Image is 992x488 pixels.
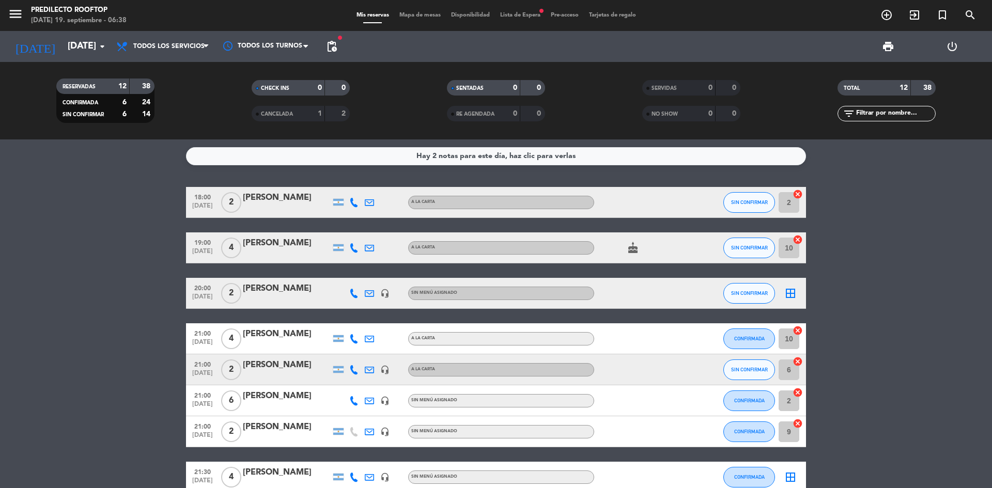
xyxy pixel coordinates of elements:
i: cancel [793,325,803,336]
i: [DATE] [8,35,63,58]
span: [DATE] [190,401,215,413]
span: SERVIDAS [652,86,677,91]
strong: 0 [537,84,543,91]
i: exit_to_app [908,9,921,21]
span: A LA CARTA [411,245,435,249]
strong: 1 [318,110,322,117]
span: [DATE] [190,202,215,214]
span: SIN CONFIRMAR [63,112,104,117]
i: headset_mic [380,365,390,374]
button: menu [8,6,23,25]
span: 20:00 [190,281,215,293]
span: SIN CONFIRMAR [731,199,768,205]
button: CONFIRMADA [723,328,775,349]
span: 21:00 [190,358,215,370]
span: print [882,40,894,53]
span: 21:00 [190,327,215,339]
span: 2 [221,283,241,304]
strong: 0 [708,110,712,117]
span: CONFIRMADA [734,398,765,403]
div: LOG OUT [920,31,984,62]
i: cancel [793,234,803,245]
strong: 12 [900,84,908,91]
span: [DATE] [190,370,215,382]
span: WALK IN [901,6,928,24]
span: Sin menú asignado [411,475,457,479]
span: fiber_manual_record [538,8,545,14]
div: [PERSON_NAME] [243,327,331,341]
div: [PERSON_NAME] [243,191,331,204]
span: CONFIRMADA [734,429,765,434]
div: Hay 2 notas para este día, haz clic para verlas [416,150,576,162]
strong: 38 [142,83,152,90]
i: headset_mic [380,473,390,482]
div: [PERSON_NAME] [243,420,331,434]
strong: 0 [732,84,738,91]
span: A LA CARTA [411,336,435,340]
i: filter_list [843,107,855,120]
strong: 24 [142,99,152,106]
span: TOTAL [844,86,860,91]
strong: 14 [142,111,152,118]
i: border_all [784,287,797,300]
i: headset_mic [380,427,390,436]
span: 18:00 [190,191,215,202]
span: 19:00 [190,236,215,248]
span: Tarjetas de regalo [584,12,641,18]
span: Sin menú asignado [411,429,457,433]
span: 4 [221,467,241,487]
span: Sin menú asignado [411,398,457,402]
i: power_settings_new [946,40,958,53]
span: [DATE] [190,293,215,305]
button: SIN CONFIRMAR [723,359,775,380]
span: SENTADAS [456,86,484,91]
strong: 0 [708,84,712,91]
span: fiber_manual_record [337,35,343,41]
div: [PERSON_NAME] [243,389,331,403]
span: SIN CONFIRMAR [731,367,768,372]
strong: 6 [122,111,127,118]
i: turned_in_not [936,9,949,21]
i: cancel [793,189,803,199]
strong: 0 [732,110,738,117]
i: cancel [793,356,803,367]
span: [DATE] [190,432,215,444]
strong: 0 [513,84,517,91]
span: Mis reservas [351,12,394,18]
i: headset_mic [380,289,390,298]
div: [PERSON_NAME] [243,466,331,479]
span: Disponibilidad [446,12,495,18]
span: Mapa de mesas [394,12,446,18]
span: RESERVADAS [63,84,96,89]
strong: 38 [923,84,934,91]
span: Todos los servicios [133,43,205,50]
span: 21:00 [190,420,215,432]
span: 4 [221,328,241,349]
strong: 0 [342,84,348,91]
div: [DATE] 19. septiembre - 06:38 [31,15,127,26]
strong: 2 [342,110,348,117]
span: 2 [221,421,241,442]
span: CONFIRMADA [734,336,765,341]
button: CONFIRMADA [723,421,775,442]
input: Filtrar por nombre... [855,108,935,119]
i: menu [8,6,23,22]
span: SIN CONFIRMAR [731,290,768,296]
span: Lista de Espera [495,12,546,18]
span: pending_actions [326,40,338,53]
span: 4 [221,238,241,258]
span: [DATE] [190,339,215,351]
button: CONFIRMADA [723,390,775,411]
button: SIN CONFIRMAR [723,283,775,304]
strong: 0 [513,110,517,117]
span: CANCELADA [261,112,293,117]
span: Reserva especial [928,6,956,24]
span: SIN CONFIRMAR [731,245,768,250]
span: 6 [221,390,241,411]
i: headset_mic [380,396,390,405]
strong: 12 [118,83,127,90]
span: Pre-acceso [546,12,584,18]
span: CONFIRMADA [734,474,765,480]
span: Sin menú asignado [411,291,457,295]
button: SIN CONFIRMAR [723,192,775,213]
